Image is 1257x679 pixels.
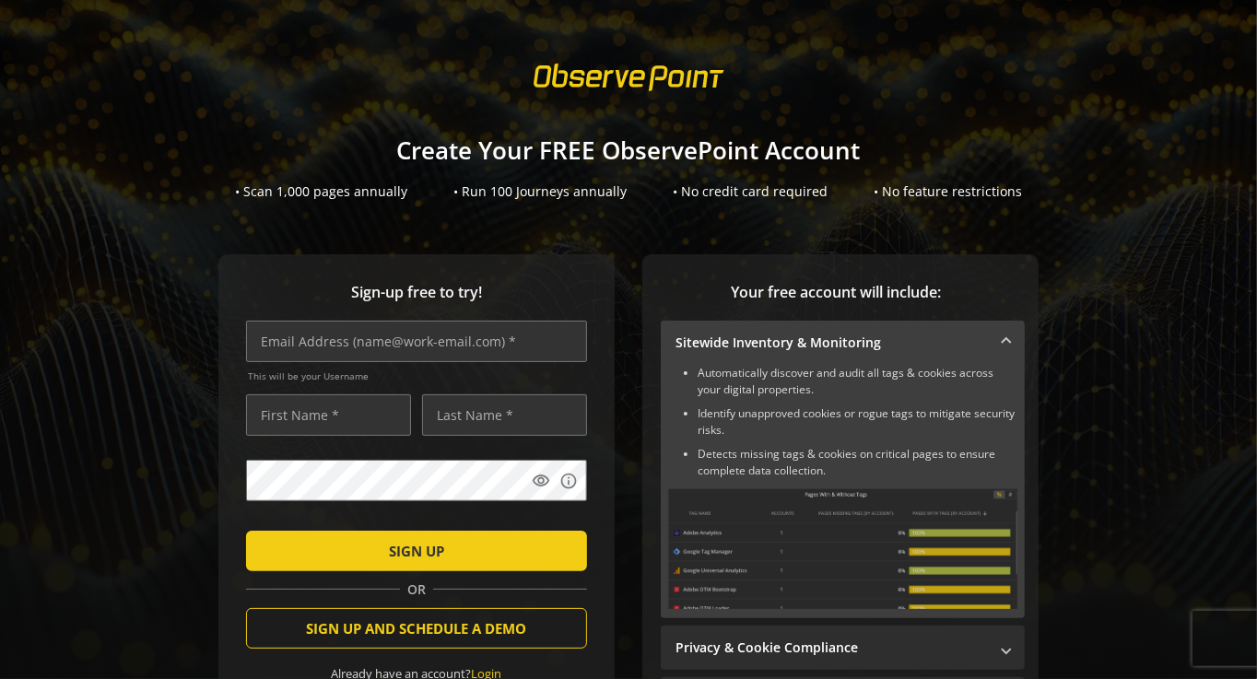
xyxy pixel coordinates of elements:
mat-icon: info [559,472,578,490]
span: This will be your Username [248,369,587,382]
img: Sitewide Inventory & Monitoring [668,488,1017,609]
mat-icon: visibility [532,472,550,490]
mat-expansion-panel-header: Privacy & Cookie Compliance [661,626,1025,670]
li: Automatically discover and audit all tags & cookies across your digital properties. [698,365,1017,398]
input: Email Address (name@work-email.com) * [246,321,587,362]
span: Your free account will include: [661,282,1011,303]
mat-expansion-panel-header: Sitewide Inventory & Monitoring [661,321,1025,365]
input: First Name * [246,394,411,436]
span: Sign-up free to try! [246,282,587,303]
div: • Run 100 Journeys annually [453,182,627,201]
mat-panel-title: Sitewide Inventory & Monitoring [675,334,988,352]
div: Sitewide Inventory & Monitoring [661,365,1025,618]
div: • Scan 1,000 pages annually [235,182,407,201]
button: SIGN UP AND SCHEDULE A DEMO [246,608,587,649]
mat-panel-title: Privacy & Cookie Compliance [675,638,988,657]
div: • No feature restrictions [874,182,1022,201]
span: SIGN UP [389,534,444,568]
span: OR [400,580,433,599]
div: • No credit card required [673,182,828,201]
button: SIGN UP [246,531,587,571]
span: SIGN UP AND SCHEDULE A DEMO [307,612,527,645]
li: Identify unapproved cookies or rogue tags to mitigate security risks. [698,405,1017,439]
input: Last Name * [422,394,587,436]
li: Detects missing tags & cookies on critical pages to ensure complete data collection. [698,446,1017,479]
